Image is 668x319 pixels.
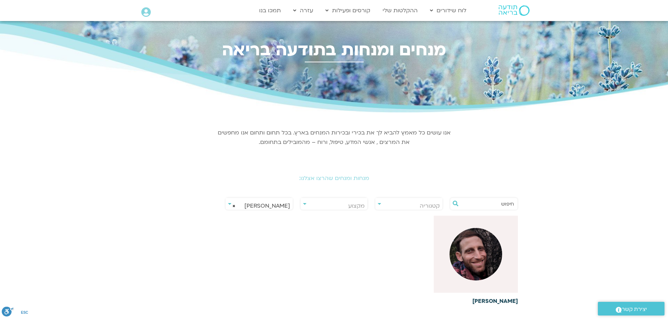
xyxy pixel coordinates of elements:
a: לוח שידורים [426,4,470,17]
h6: [PERSON_NAME] [434,298,518,304]
input: חיפוש [461,198,514,210]
a: [PERSON_NAME] [434,216,518,304]
span: יצירת קשר [622,305,647,314]
a: ההקלטות שלי [379,4,421,17]
a: קורסים ופעילות [322,4,374,17]
p: אנו עושים כל מאמץ להביא לך את בכירי ובכירות המנחים בארץ. בכל תחום ותחום אנו מחפשים את המרצים , אנ... [217,128,452,147]
h2: מנחות ומנחים שהרצו אצלנו: [138,175,531,181]
span: × [232,201,235,210]
span: בן קמינסקי [225,198,293,214]
h2: מנחים ומנחות בתודעה בריאה [138,40,531,60]
img: תודעה בריאה [499,5,529,16]
img: WhatsApp-Image-2025-03-05-at-10.27.06.jpeg [450,228,502,280]
a: עזרה [290,4,317,17]
a: תמכו בנו [256,4,284,17]
span: בן קמינסקי [225,198,293,208]
a: יצירת קשר [598,302,664,315]
span: קטגוריה [420,202,440,210]
span: מקצוע [348,202,365,210]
